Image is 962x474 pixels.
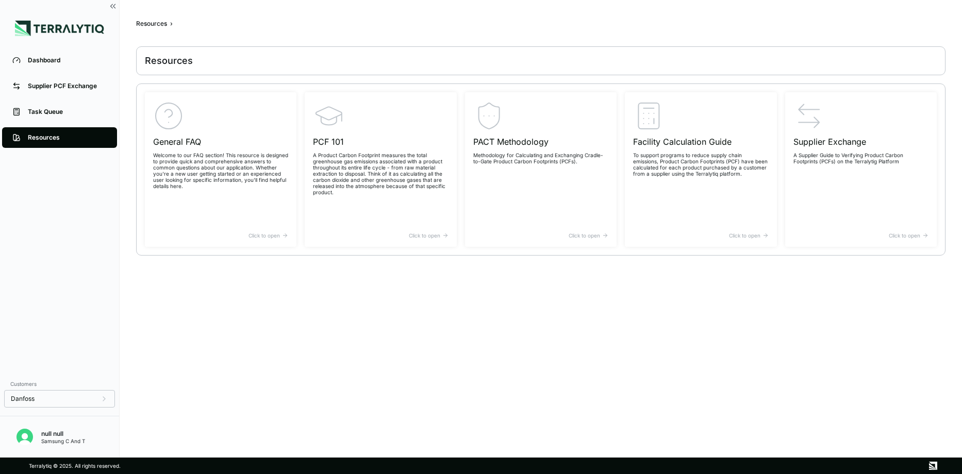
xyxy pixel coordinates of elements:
div: Click to open [793,232,928,239]
p: Welcome to our FAQ section! This resource is designed to provide quick and comprehensive answers ... [153,152,288,189]
h3: Supplier Exchange [793,136,928,148]
div: Samsung C And T [41,438,85,444]
a: Facility Calculation GuideTo support programs to reduce supply chain emissions, Product Carbon Fo... [625,92,776,247]
div: Click to open [473,232,608,239]
span: Danfoss [11,395,35,403]
p: A Product Carbon Footprint measures the total greenhouse gas emissions associated with a product ... [313,152,448,195]
a: Supplier ExchangeA Supplier Guide to Verifying Product Carbon Footprints (PCFs) on the Terralytig... [785,92,937,247]
div: Supplier PCF Exchange [28,82,107,90]
div: Resources [145,55,193,67]
div: Click to open [633,232,768,239]
div: Resources [136,20,167,28]
p: Methodology for Calculating and Exchanging Cradle-to-Gate Product Carbon Footprints (PCFs). [473,152,608,164]
span: › [170,20,173,28]
h3: PCF 101 [313,136,448,148]
div: Dashboard [28,56,107,64]
a: PACT MethodologyMethodology for Calculating and Exchanging Cradle-to-Gate Product Carbon Footprin... [465,92,617,247]
div: Click to open [313,232,448,239]
h3: Facility Calculation Guide [633,136,768,148]
a: PCF 101A Product Carbon Footprint measures the total greenhouse gas emissions associated with a p... [305,92,456,247]
h3: PACT Methodology [473,136,608,148]
div: Task Queue [28,108,107,116]
h3: General FAQ [153,136,288,148]
p: A Supplier Guide to Verifying Product Carbon Footprints (PCFs) on the Terralytig Platform [793,152,928,164]
div: Click to open [153,232,288,239]
button: Open user button [12,425,37,449]
img: Logo [15,21,104,36]
div: Customers [4,378,115,390]
a: General FAQWelcome to our FAQ section! This resource is designed to provide quick and comprehensi... [145,92,296,247]
p: To support programs to reduce supply chain emissions, Product Carbon Footprints (PCF) have been c... [633,152,768,177]
div: Resources [28,133,107,142]
div: null null [41,430,85,438]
